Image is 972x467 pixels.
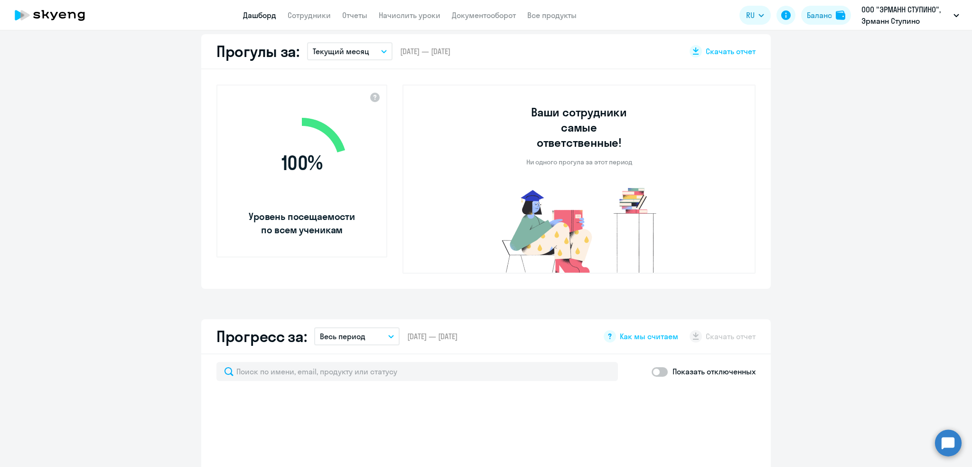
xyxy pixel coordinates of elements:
[526,158,632,166] p: Ни одного прогула за этот период
[247,210,356,237] span: Уровень посещаемости по всем ученикам
[379,10,440,20] a: Начислить уроки
[288,10,331,20] a: Сотрудники
[407,331,458,342] span: [DATE] — [DATE]
[313,46,369,57] p: Текущий месяц
[243,10,276,20] a: Дашборд
[673,366,756,377] p: Показать отключенных
[400,46,450,57] span: [DATE] — [DATE]
[247,152,356,174] span: 100 %
[527,10,577,20] a: Все продукты
[484,185,674,273] img: no-truants
[706,46,756,57] span: Скачать отчет
[216,327,307,346] h2: Прогресс за:
[452,10,516,20] a: Документооборот
[807,10,832,21] div: Баланс
[861,4,950,27] p: ООО "ЭРМАНН СТУПИНО", Эрманн Ступино Постоплата
[739,6,771,25] button: RU
[746,10,755,21] span: RU
[342,10,367,20] a: Отчеты
[857,4,964,27] button: ООО "ЭРМАНН СТУПИНО", Эрманн Ступино Постоплата
[801,6,851,25] button: Балансbalance
[216,42,299,61] h2: Прогулы за:
[836,10,845,20] img: balance
[620,331,678,342] span: Как мы считаем
[320,331,365,342] p: Весь период
[518,105,640,150] h3: Ваши сотрудники самые ответственные!
[314,327,400,345] button: Весь период
[307,42,393,60] button: Текущий месяц
[216,362,618,381] input: Поиск по имени, email, продукту или статусу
